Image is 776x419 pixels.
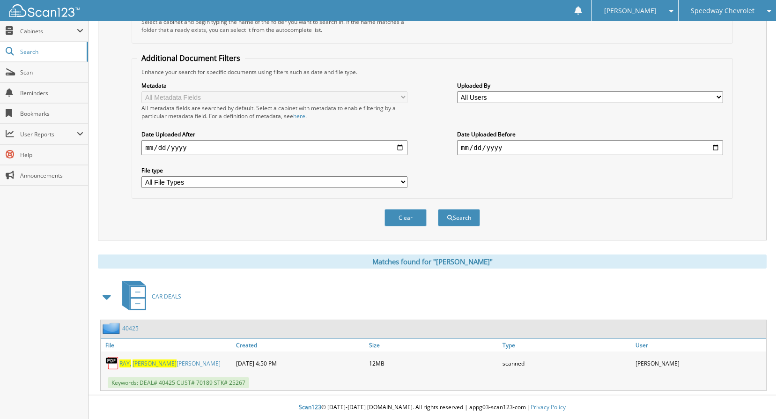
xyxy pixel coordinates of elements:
span: Cabinets [20,27,77,35]
a: User [633,339,766,352]
span: Announcements [20,172,83,180]
img: folder2.png [103,322,122,334]
span: Speedway Chevrolet [691,8,754,14]
legend: Additional Document Filters [137,53,245,63]
span: [PERSON_NAME] [133,359,177,367]
span: Scan [20,68,83,76]
img: PDF.png [105,356,119,370]
a: CAR DEALS [117,278,181,315]
a: 40425 [122,324,139,332]
label: Uploaded By [457,82,723,90]
a: here [293,112,305,120]
a: RAY, [PERSON_NAME][PERSON_NAME] [119,359,221,367]
input: end [457,140,723,155]
div: [PERSON_NAME] [633,354,766,373]
span: [PERSON_NAME] [604,8,657,14]
div: Enhance your search for specific documents using filters such as date and file type. [137,68,727,76]
div: Matches found for "[PERSON_NAME]" [98,254,767,269]
div: All metadata fields are searched by default. Select a cabinet with metadata to enable filtering b... [141,104,407,120]
iframe: Chat Widget [729,374,776,419]
span: Help [20,151,83,159]
div: 12MB [367,354,500,373]
span: Search [20,48,82,56]
span: Keywords: DEAL# 40425 CUST# 70189 STK# 25267 [108,377,249,388]
label: Date Uploaded Before [457,130,723,138]
button: Clear [384,209,427,226]
a: Created [234,339,367,352]
label: File type [141,166,407,174]
span: User Reports [20,130,77,138]
label: Metadata [141,82,407,90]
div: © [DATE]-[DATE] [DOMAIN_NAME]. All rights reserved | appg03-scan123-com | [89,396,776,419]
a: File [101,339,234,352]
span: Bookmarks [20,110,83,118]
div: scanned [500,354,633,373]
div: [DATE] 4:50 PM [234,354,367,373]
button: Search [438,209,480,226]
label: Date Uploaded After [141,130,407,138]
span: RAY, [119,359,131,367]
a: Type [500,339,633,352]
span: Scan123 [299,403,321,411]
div: Select a cabinet and begin typing the name of the folder you want to search in. If the name match... [141,18,407,34]
a: Size [367,339,500,352]
span: CAR DEALS [152,292,181,300]
img: scan123-logo-white.svg [9,4,80,17]
span: Reminders [20,89,83,97]
input: start [141,140,407,155]
a: Privacy Policy [531,403,566,411]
